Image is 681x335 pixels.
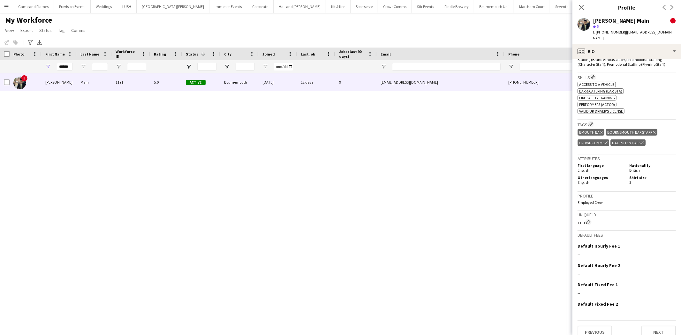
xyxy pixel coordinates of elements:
[92,63,108,71] input: Last Name Filter Input
[197,63,216,71] input: Status Filter Input
[578,180,589,185] span: English
[593,30,674,40] span: | [EMAIL_ADDRESS][DOMAIN_NAME]
[56,26,67,34] a: Tag
[91,0,117,13] button: Weddings
[474,0,514,13] button: Bournemouth Uni
[578,212,676,218] h3: Unique ID
[593,30,626,34] span: t. [PHONE_NUMBER]
[150,73,182,91] div: 5.0
[593,18,649,24] div: [PERSON_NAME] Main
[45,64,51,70] button: Open Filter Menu
[578,163,624,168] h5: First language
[578,139,609,146] div: Crowdcomms
[378,0,412,13] button: CrowdComms
[186,80,206,85] span: Active
[578,129,604,136] div: Bmouth BA
[26,39,34,46] app-action-btn: Advanced filters
[508,52,519,56] span: Phone
[629,168,640,173] span: British
[392,63,501,71] input: Email Filter Input
[36,39,43,46] app-action-btn: Export XLSX
[629,175,676,180] h5: Shirt size
[579,82,614,87] span: Access to a vehicle
[20,27,33,33] span: Export
[45,52,65,56] span: First Name
[39,27,52,33] span: Status
[606,129,657,136] div: Bournemouth Bar staff
[578,175,624,180] h5: Other languages
[21,75,27,81] span: !
[572,3,681,11] h3: Profile
[579,102,615,107] span: Performers (Actor)
[578,156,676,161] h3: Attributes
[262,64,268,70] button: Open Filter Menu
[578,200,676,205] p: Employed Crew
[578,282,618,287] h3: Default Fixed Fee 1
[58,27,65,33] span: Tag
[220,73,259,91] div: Bournemouth
[578,232,676,238] h3: Default fees
[127,63,146,71] input: Workforce ID Filter Input
[37,26,54,34] a: Status
[77,73,112,91] div: Main
[186,64,192,70] button: Open Filter Menu
[508,64,514,70] button: Open Filter Menu
[3,26,17,34] a: View
[339,49,365,59] span: Jobs (last 90 days)
[297,73,335,91] div: 12 days
[5,27,14,33] span: View
[301,52,315,56] span: Last job
[186,52,198,56] span: Status
[670,18,676,24] span: !
[578,290,676,296] div: --
[5,15,52,25] span: My Workforce
[412,0,439,13] button: Stir Events
[351,0,378,13] button: Sportserve
[116,64,121,70] button: Open Filter Menu
[80,52,99,56] span: Last Name
[262,52,275,56] span: Joined
[439,0,474,13] button: Piddle Brewery
[610,139,645,146] div: DAC potentials
[247,0,274,13] button: Corporate
[578,271,676,277] div: --
[579,109,623,114] span: Valid UK driver's license
[597,24,599,29] span: 5
[274,0,326,13] button: Hall and [PERSON_NAME]
[514,0,550,13] button: Marsham Court
[377,73,504,91] div: [EMAIL_ADDRESS][DOMAIN_NAME]
[381,64,386,70] button: Open Filter Menu
[578,219,676,225] div: 1191
[629,180,631,185] span: S
[578,193,676,199] h3: Profile
[578,301,618,307] h3: Default Fixed Fee 2
[578,121,676,128] h3: Tags
[13,0,54,13] button: Game and Flames
[550,0,574,13] button: Seventa
[13,52,24,56] span: Photo
[224,64,230,70] button: Open Filter Menu
[381,52,391,56] span: Email
[236,63,255,71] input: City Filter Input
[117,0,137,13] button: LUSH
[335,73,377,91] div: 9
[326,0,351,13] button: Kit & Kee
[116,49,139,59] span: Workforce ID
[57,63,73,71] input: First Name Filter Input
[520,63,582,71] input: Phone Filter Input
[274,63,293,71] input: Joined Filter Input
[578,168,589,173] span: English
[154,52,166,56] span: Rating
[579,95,615,100] span: Fire safety training
[137,0,209,13] button: [GEOGRAPHIC_DATA][PERSON_NAME]
[578,263,620,268] h3: Default Hourly Fee 2
[209,0,247,13] button: Immense Events
[504,73,586,91] div: [PHONE_NUMBER]
[578,309,676,315] div: --
[42,73,77,91] div: [PERSON_NAME]
[629,163,676,168] h5: Nationality
[579,89,622,93] span: Bar & Catering (Barista)
[69,26,88,34] a: Comms
[112,73,150,91] div: 1191
[572,44,681,59] div: Bio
